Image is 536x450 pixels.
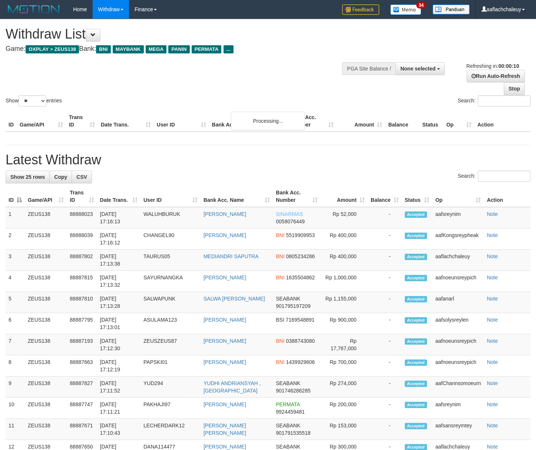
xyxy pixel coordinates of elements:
select: Showentries [19,95,46,106]
td: aafanarl [432,292,484,313]
a: Note [487,296,498,302]
span: Accepted [405,233,427,239]
td: Rp 1,000,000 [321,271,368,292]
span: OXPLAY > ZEUS138 [26,45,79,53]
th: Bank Acc. Number [288,111,337,132]
th: Date Trans. [98,111,154,132]
td: aafsansreymtey [432,419,484,440]
td: 88887747 [67,398,97,419]
a: [PERSON_NAME] [204,444,246,450]
a: Note [487,253,498,259]
label: Show entries [6,95,62,106]
td: Rp 1,155,000 [321,292,368,313]
td: - [368,313,402,334]
td: - [368,377,402,398]
span: Copy 5519909953 to clipboard [286,232,315,238]
span: PERMATA [192,45,222,53]
td: ZEUS138 [25,334,67,355]
th: Game/API [17,111,66,132]
span: Copy 1439929606 to clipboard [286,359,315,365]
a: Copy [49,171,72,183]
td: [DATE] 17:13:32 [97,271,140,292]
span: None selected [400,66,436,72]
span: ... [224,45,234,53]
td: 11 [6,419,25,440]
span: MEGA [146,45,167,53]
td: aafsreynim [432,207,484,229]
th: Trans ID [66,111,98,132]
a: [PERSON_NAME] [204,232,246,238]
td: aafsolysreylen [432,313,484,334]
td: aafsreynim [432,398,484,419]
span: BNI [96,45,110,53]
button: None selected [396,62,445,75]
td: SAYURNANGKA [140,271,201,292]
td: [DATE] 17:11:21 [97,398,140,419]
td: aafChannsomoeurn [432,377,484,398]
span: Accepted [405,317,427,323]
span: Copy 7169548891 to clipboard [286,317,315,323]
a: [PERSON_NAME] [204,401,246,407]
span: SEABANK [276,296,300,302]
span: Copy 901746286285 to clipboard [276,388,310,394]
td: [DATE] 17:16:13 [97,207,140,229]
a: Note [487,275,498,280]
td: - [368,207,402,229]
h1: Latest Withdraw [6,152,530,167]
td: PAKHAJI97 [140,398,201,419]
td: 88887815 [67,271,97,292]
a: Note [487,232,498,238]
td: CHANGEL90 [140,229,201,250]
td: - [368,398,402,419]
th: Op: activate to sort column ascending [432,186,484,207]
a: [PERSON_NAME] [204,338,246,344]
a: Note [487,317,498,323]
span: BSI [276,317,284,323]
td: ZEUS138 [25,313,67,334]
img: Feedback.jpg [342,4,379,15]
td: 88887663 [67,355,97,377]
label: Search: [458,95,530,106]
img: Button%20Memo.svg [390,4,421,15]
th: Bank Acc. Name [209,111,288,132]
td: [DATE] 17:11:52 [97,377,140,398]
span: Accepted [405,211,427,218]
a: [PERSON_NAME] [204,359,246,365]
th: User ID [154,111,209,132]
a: Note [487,401,498,407]
span: PANIN [168,45,189,53]
img: panduan.png [433,4,470,14]
td: 88887802 [67,250,97,271]
td: ZEUS138 [25,355,67,377]
th: Amount [337,111,385,132]
th: User ID: activate to sort column ascending [140,186,201,207]
span: Copy 0805234286 to clipboard [286,253,315,259]
a: Note [487,423,498,428]
td: 6 [6,313,25,334]
th: Trans ID: activate to sort column ascending [67,186,97,207]
td: Rp 400,000 [321,229,368,250]
a: Note [487,444,498,450]
td: - [368,334,402,355]
td: ZEUS138 [25,229,67,250]
td: - [368,292,402,313]
td: 88887671 [67,419,97,440]
td: ZEUSZEUS87 [140,334,201,355]
a: Stop [504,82,525,95]
td: [DATE] 17:12:30 [97,334,140,355]
td: ZEUS138 [25,207,67,229]
a: [PERSON_NAME] [204,317,246,323]
td: - [368,355,402,377]
span: Copy 901795197209 to clipboard [276,303,310,309]
a: MEDIANDRI SAPUTRA [204,253,259,259]
td: ASULAMA123 [140,313,201,334]
a: Note [487,380,498,386]
span: Copy 901791535518 to clipboard [276,430,310,436]
td: 9 [6,377,25,398]
th: Bank Acc. Number: activate to sort column ascending [273,186,321,207]
td: aaflachchaleuy [432,250,484,271]
td: - [368,250,402,271]
th: Date Trans.: activate to sort column ascending [97,186,140,207]
span: Accepted [405,359,427,366]
span: Copy 0058076449 to clipboard [276,219,305,224]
